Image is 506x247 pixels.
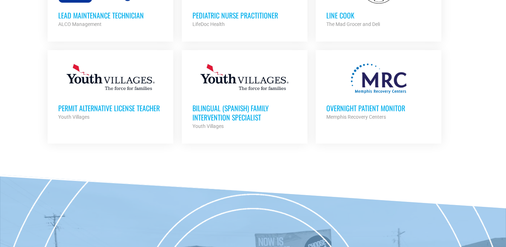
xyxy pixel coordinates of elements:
strong: Memphis Recovery Centers [326,114,386,120]
h3: Bilingual (Spanish) Family Intervention Specialist [192,103,297,122]
strong: LifeDoc Health [192,21,225,27]
strong: ALCO Management [58,21,102,27]
h3: Pediatric Nurse Practitioner [192,11,297,20]
strong: Youth Villages [58,114,89,120]
h3: Lead Maintenance Technician [58,11,163,20]
h3: Line Cook [326,11,431,20]
h3: Overnight Patient Monitor [326,103,431,113]
a: Bilingual (Spanish) Family Intervention Specialist Youth Villages [182,50,308,141]
a: Permit Alternative License Teacher Youth Villages [48,50,173,132]
strong: Youth Villages [192,123,224,129]
h3: Permit Alternative License Teacher [58,103,163,113]
strong: The Mad Grocer and Deli [326,21,380,27]
a: Overnight Patient Monitor Memphis Recovery Centers [316,50,441,132]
